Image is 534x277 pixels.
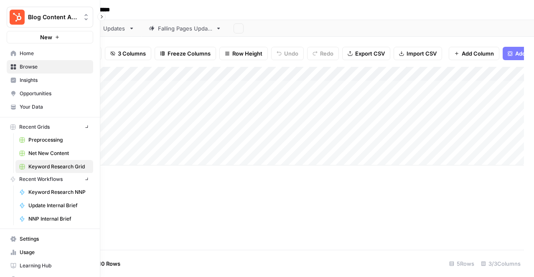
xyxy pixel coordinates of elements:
[394,47,442,60] button: Import CSV
[15,186,93,199] a: Keyword Research NNP
[118,49,146,58] span: 3 Columns
[7,7,93,28] button: Workspace: Blog Content Action Plan
[7,31,93,43] button: New
[28,136,89,144] span: Preprocessing
[478,257,524,270] div: 3/3 Columns
[28,163,89,170] span: Keyword Research Grid
[15,160,93,173] a: Keyword Research Grid
[28,202,89,209] span: Update Internal Brief
[20,63,89,71] span: Browse
[307,47,339,60] button: Redo
[19,175,63,183] span: Recent Workflows
[284,49,298,58] span: Undo
[20,235,89,243] span: Settings
[320,49,333,58] span: Redo
[28,150,89,157] span: Net New Content
[40,33,52,41] span: New
[7,259,93,272] a: Learning Hub
[7,173,93,186] button: Recent Workflows
[7,121,93,133] button: Recent Grids
[20,76,89,84] span: Insights
[7,47,93,60] a: Home
[462,49,494,58] span: Add Column
[7,87,93,100] a: Opportunities
[168,49,211,58] span: Freeze Columns
[219,47,268,60] button: Row Height
[19,123,50,131] span: Recent Grids
[7,232,93,246] a: Settings
[355,49,385,58] span: Export CSV
[158,24,212,33] div: Falling Pages Update
[28,188,89,196] span: Keyword Research NNP
[103,24,125,33] div: Updates
[142,20,229,37] a: Falling Pages Update
[10,10,25,25] img: Blog Content Action Plan Logo
[446,257,478,270] div: 5 Rows
[7,74,93,87] a: Insights
[28,215,89,223] span: NNP Internal Brief
[87,259,120,268] span: Add 10 Rows
[87,20,142,37] a: Updates
[15,212,93,226] a: NNP Internal Brief
[20,103,89,111] span: Your Data
[7,60,93,74] a: Browse
[15,199,93,212] a: Update Internal Brief
[20,90,89,97] span: Opportunities
[20,262,89,269] span: Learning Hub
[15,133,93,147] a: Preprocessing
[15,147,93,160] a: Net New Content
[20,50,89,57] span: Home
[155,47,216,60] button: Freeze Columns
[28,13,79,21] span: Blog Content Action Plan
[7,246,93,259] a: Usage
[232,49,262,58] span: Row Height
[105,47,151,60] button: 3 Columns
[342,47,390,60] button: Export CSV
[271,47,304,60] button: Undo
[20,249,89,256] span: Usage
[407,49,437,58] span: Import CSV
[7,100,93,114] a: Your Data
[449,47,499,60] button: Add Column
